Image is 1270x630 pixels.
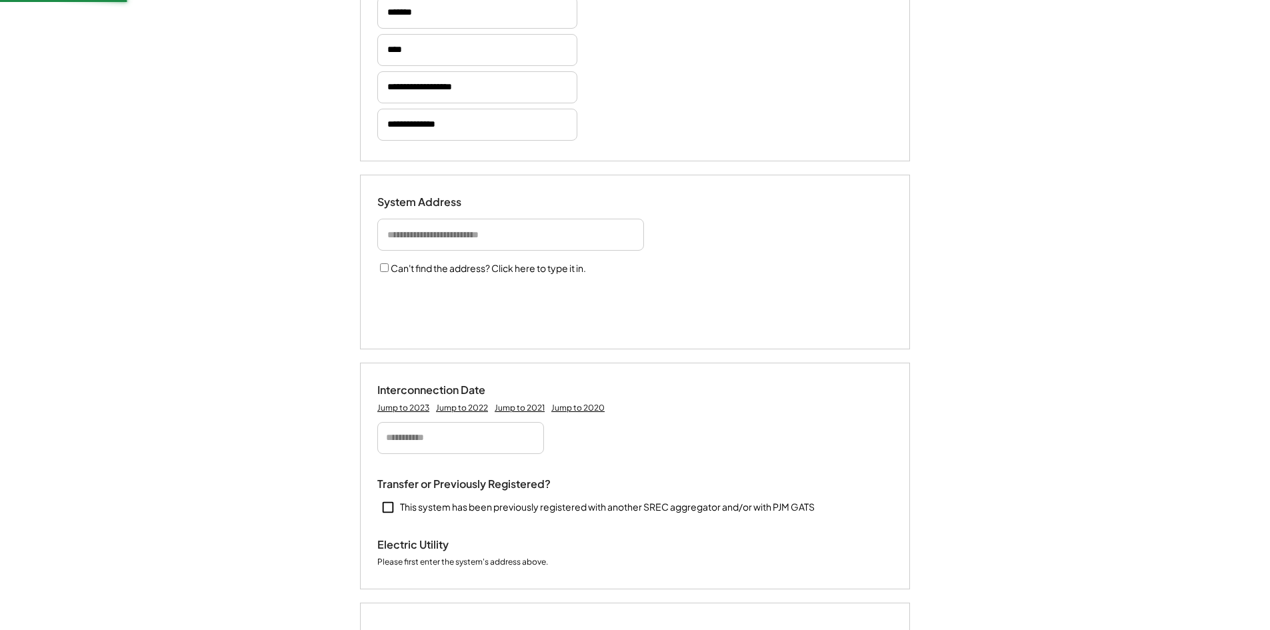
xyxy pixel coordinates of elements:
[377,195,511,209] div: System Address
[377,403,429,413] div: Jump to 2023
[391,262,586,274] label: Can't find the address? Click here to type it in.
[377,383,511,397] div: Interconnection Date
[377,477,551,491] div: Transfer or Previously Registered?
[377,557,548,569] div: Please first enter the system's address above.
[436,403,488,413] div: Jump to 2022
[377,538,511,552] div: Electric Utility
[551,403,605,413] div: Jump to 2020
[495,403,545,413] div: Jump to 2021
[400,501,815,514] div: This system has been previously registered with another SREC aggregator and/or with PJM GATS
